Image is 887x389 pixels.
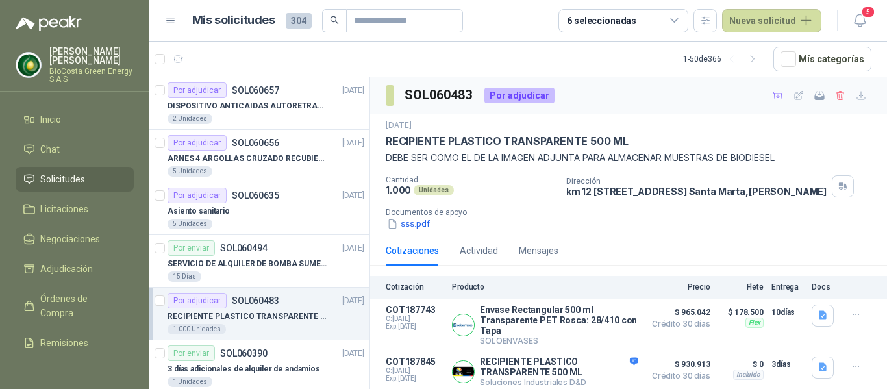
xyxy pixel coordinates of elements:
p: ARNES 4 ARGOLLAS CRUZADO RECUBIERTO PVC [168,153,329,165]
a: Por adjudicarSOL060483[DATE] RECIPIENTE PLASTICO TRANSPARENTE 500 ML1.000 Unidades [149,288,369,340]
p: COT187845 [386,357,444,367]
p: Dirección [566,177,827,186]
div: 6 seleccionadas [567,14,636,28]
p: $ 0 [718,357,764,372]
p: Cantidad [386,175,556,184]
p: [DATE] [342,137,364,149]
div: Por adjudicar [168,82,227,98]
p: [DATE] [342,295,364,307]
p: 10 días [771,305,804,320]
a: Remisiones [16,331,134,355]
a: Por adjudicarSOL060656[DATE] ARNES 4 ARGOLLAS CRUZADO RECUBIERTO PVC5 Unidades [149,130,369,182]
p: Asiento sanitario [168,205,230,218]
p: km 12 [STREET_ADDRESS] Santa Marta , [PERSON_NAME] [566,186,827,197]
p: SOL060656 [232,138,279,147]
span: Crédito 30 días [645,372,710,380]
div: Mensajes [519,244,558,258]
div: 5 Unidades [168,166,212,177]
div: 1.000 Unidades [168,324,226,334]
img: Company Logo [16,53,41,77]
h1: Mis solicitudes [192,11,275,30]
div: Incluido [733,370,764,380]
span: Solicitudes [40,172,85,186]
a: Por adjudicarSOL060635[DATE] Asiento sanitario5 Unidades [149,182,369,235]
img: Company Logo [453,361,474,383]
a: Órdenes de Compra [16,286,134,325]
button: 5 [848,9,871,32]
span: $ 965.042 [645,305,710,320]
img: Company Logo [453,314,474,336]
p: DISPOSITIVO ANTICAIDAS AUTORETRACTIL [168,100,329,112]
div: Por adjudicar [168,135,227,151]
span: $ 930.913 [645,357,710,372]
div: 1 - 50 de 366 [683,49,763,69]
a: Negociaciones [16,227,134,251]
span: Inicio [40,112,61,127]
h3: SOL060483 [405,85,474,105]
span: search [330,16,339,25]
p: SOL060483 [232,296,279,305]
p: Cotización [386,282,444,292]
div: 1 Unidades [168,377,212,387]
div: 15 Días [168,271,201,282]
p: [DATE] [342,84,364,97]
p: COT187743 [386,305,444,315]
span: Exp: [DATE] [386,323,444,331]
span: Exp: [DATE] [386,375,444,383]
p: [DATE] [342,347,364,360]
span: Órdenes de Compra [40,292,121,320]
p: DEBE SER COMO EL DE LA IMAGEN ADJUNTA PARA ALMACENAR MUESTRAS DE BIODIESEL [386,151,871,165]
div: Por adjudicar [168,188,227,203]
a: Por enviarSOL060494[DATE] SERVICIO DE ALQUILER DE BOMBA SUMERGIBLE DE 1 HP15 Días [149,235,369,288]
div: 5 Unidades [168,219,212,229]
div: Flex [745,318,764,328]
span: Licitaciones [40,202,88,216]
div: 2 Unidades [168,114,212,124]
a: Adjudicación [16,257,134,281]
p: Documentos de apoyo [386,208,882,217]
p: Entrega [771,282,804,292]
p: [DATE] [342,190,364,202]
p: [DATE] [386,119,412,132]
div: Por adjudicar [484,88,555,103]
a: Por adjudicarSOL060657[DATE] DISPOSITIVO ANTICAIDAS AUTORETRACTIL2 Unidades [149,77,369,130]
p: 1.000 [386,184,411,195]
span: C: [DATE] [386,367,444,375]
p: RECIPIENTE PLASTICO TRANSPARENTE 500 ML [386,134,629,148]
p: SERVICIO DE ALQUILER DE BOMBA SUMERGIBLE DE 1 HP [168,258,329,270]
p: 3 días [771,357,804,372]
span: Adjudicación [40,262,93,276]
div: Por enviar [168,240,215,256]
span: 5 [861,6,875,18]
div: Unidades [414,185,454,195]
p: SOL060657 [232,86,279,95]
div: Actividad [460,244,498,258]
p: SOLOENVASES [480,336,638,345]
span: Negociaciones [40,232,100,246]
p: 3 días adicionales de alquiler de andamios [168,363,320,375]
p: $ 178.500 [718,305,764,320]
a: Licitaciones [16,197,134,221]
div: Por enviar [168,345,215,361]
p: BioCosta Green Energy S.A.S [49,68,134,83]
p: SOL060390 [220,349,268,358]
p: RECIPIENTE PLASTICO TRANSPARENTE 500 ML [480,357,638,377]
a: Inicio [16,107,134,132]
a: Chat [16,137,134,162]
p: Producto [452,282,638,292]
div: Cotizaciones [386,244,439,258]
p: Precio [645,282,710,292]
p: Flete [718,282,764,292]
span: 304 [286,13,312,29]
span: C: [DATE] [386,315,444,323]
button: Mís categorías [773,47,871,71]
p: RECIPIENTE PLASTICO TRANSPARENTE 500 ML [168,310,329,323]
span: Crédito 30 días [645,320,710,328]
p: SOL060635 [232,191,279,200]
img: Logo peakr [16,16,82,31]
button: Nueva solicitud [722,9,821,32]
p: Envase Rectangular 500 ml Transparente PET Rosca: 28/410 con Tapa [480,305,638,336]
p: SOL060494 [220,244,268,253]
p: [PERSON_NAME] [PERSON_NAME] [49,47,134,65]
span: Chat [40,142,60,157]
